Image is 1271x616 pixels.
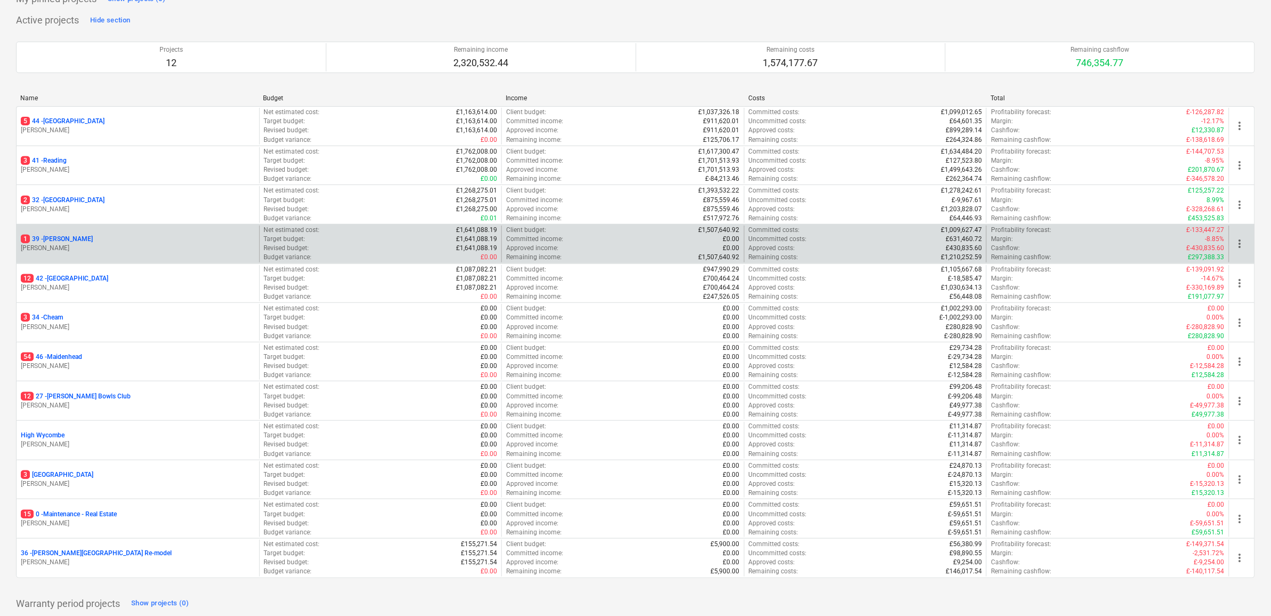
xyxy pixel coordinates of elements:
p: £1,163,614.00 [456,126,497,135]
p: Revised budget : [264,283,309,292]
p: Remaining costs : [749,214,798,223]
p: Revised budget : [264,126,309,135]
p: 27 - [PERSON_NAME] Bowls Club [21,392,131,401]
p: £0.00 [723,313,740,322]
p: Remaining cashflow : [991,174,1051,183]
p: Margin : [991,117,1013,126]
p: £12,584.28 [1192,371,1225,380]
div: Costs [748,94,982,102]
p: £-139,091.92 [1187,265,1225,274]
p: Committed costs : [749,186,800,195]
p: Remaining income : [506,371,562,380]
p: Budget variance : [264,292,312,301]
span: 5 [21,117,30,125]
p: £125,706.17 [704,135,740,145]
p: £-1,002,293.00 [939,313,982,322]
p: Cashflow : [991,244,1020,253]
p: Remaining income : [506,253,562,262]
p: £1,499,643.26 [941,165,982,174]
p: £899,289.14 [946,126,982,135]
p: £0.00 [481,304,497,313]
p: Remaining income : [506,214,562,223]
span: more_vert [1234,551,1246,564]
p: [PERSON_NAME] [21,362,255,371]
p: Committed income : [506,353,563,362]
p: Remaining income : [506,135,562,145]
p: Target budget : [264,235,306,244]
p: Revised budget : [264,362,309,371]
span: more_vert [1234,277,1246,290]
div: 1227 -[PERSON_NAME] Bowls Club[PERSON_NAME] [21,392,255,410]
p: Projects [159,45,183,54]
p: £-12,584.28 [1190,362,1225,371]
p: Profitability forecast : [991,265,1051,274]
div: Total [991,94,1225,102]
p: £0.00 [481,292,497,301]
p: £0.00 [481,313,497,322]
p: Committed costs : [749,265,800,274]
p: Profitability forecast : [991,186,1051,195]
div: 3[GEOGRAPHIC_DATA][PERSON_NAME] [21,470,255,489]
p: £0.00 [723,332,740,341]
p: Net estimated cost : [264,226,320,235]
p: Margin : [991,313,1013,322]
p: £-144,707.53 [1187,147,1225,156]
p: £1,507,640.92 [699,226,740,235]
p: Committed income : [506,274,563,283]
span: more_vert [1234,119,1246,132]
p: £1,203,828.07 [941,205,982,214]
p: £947,990.29 [704,265,740,274]
p: £0.00 [481,253,497,262]
p: Cashflow : [991,165,1020,174]
p: -14.67% [1202,274,1225,283]
p: £-346,578.20 [1187,174,1225,183]
p: Approved costs : [749,323,795,332]
p: £-18,585.47 [948,274,982,283]
p: Remaining income [453,45,508,54]
p: Cashflow : [991,126,1020,135]
p: £1,701,513.93 [699,156,740,165]
p: Approved income : [506,165,558,174]
p: 746,354.77 [1070,57,1129,69]
p: Committed income : [506,156,563,165]
p: £-430,835.60 [1187,244,1225,253]
p: £12,330.87 [1192,126,1225,135]
p: Remaining cashflow : [991,135,1051,145]
p: Remaining costs : [749,253,798,262]
p: Committed income : [506,235,563,244]
p: £0.00 [723,343,740,353]
p: £-330,169.89 [1187,283,1225,292]
p: £1,210,252.59 [941,253,982,262]
p: Remaining income : [506,332,562,341]
div: Income [506,94,740,102]
p: 44 - [GEOGRAPHIC_DATA] [21,117,105,126]
p: [PERSON_NAME] [21,323,255,332]
p: £201,870.67 [1188,165,1225,174]
p: [PERSON_NAME] [21,126,255,135]
p: Remaining costs : [749,135,798,145]
p: Net estimated cost : [264,304,320,313]
span: more_vert [1234,316,1246,329]
span: 3 [21,470,30,479]
div: 232 -[GEOGRAPHIC_DATA][PERSON_NAME] [21,196,255,214]
p: Remaining cashflow : [991,371,1051,380]
p: £191,077.97 [1188,292,1225,301]
span: more_vert [1234,237,1246,250]
p: Target budget : [264,274,306,283]
span: 1 [21,235,30,243]
p: Committed costs : [749,343,800,353]
p: £0.00 [723,362,740,371]
p: £0.00 [481,174,497,183]
p: £0.00 [481,332,497,341]
p: Approved costs : [749,165,795,174]
p: 0.00% [1207,353,1225,362]
p: £-328,268.61 [1187,205,1225,214]
p: Revised budget : [264,205,309,214]
p: Approved income : [506,205,558,214]
div: Hide section [90,14,130,27]
p: [PERSON_NAME] [21,558,255,567]
p: Uncommitted costs : [749,196,807,205]
span: 2 [21,196,30,204]
div: Name [20,94,254,102]
p: £280,828.90 [1188,332,1225,341]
